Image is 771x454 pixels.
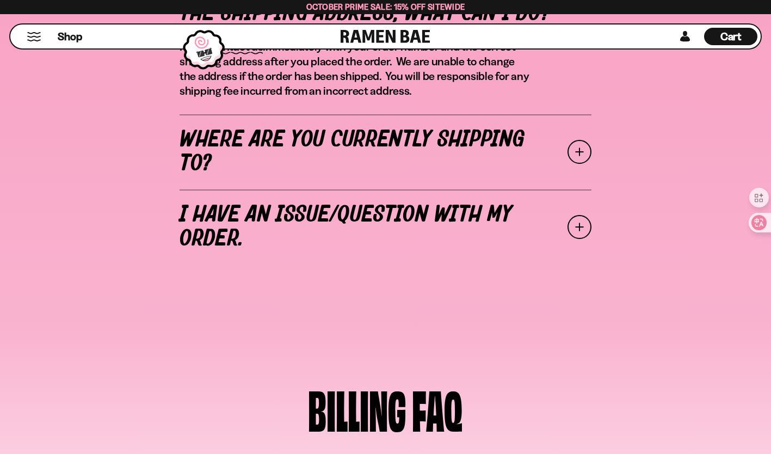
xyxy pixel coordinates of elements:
[720,30,742,43] span: Cart
[180,114,591,189] a: Where are you currently shipping to?
[412,382,462,434] div: FAQ
[180,189,591,265] a: I have an issue/question with my order.
[308,382,406,434] div: BILLING
[27,32,41,41] button: Mobile Menu Trigger
[306,2,465,12] span: October Prime Sale: 15% off Sitewide
[58,29,82,44] span: Shop
[704,24,757,48] div: Cart
[58,28,82,45] a: Shop
[180,39,529,98] p: Please immediately with your order number and the correct shipping address after you placed the o...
